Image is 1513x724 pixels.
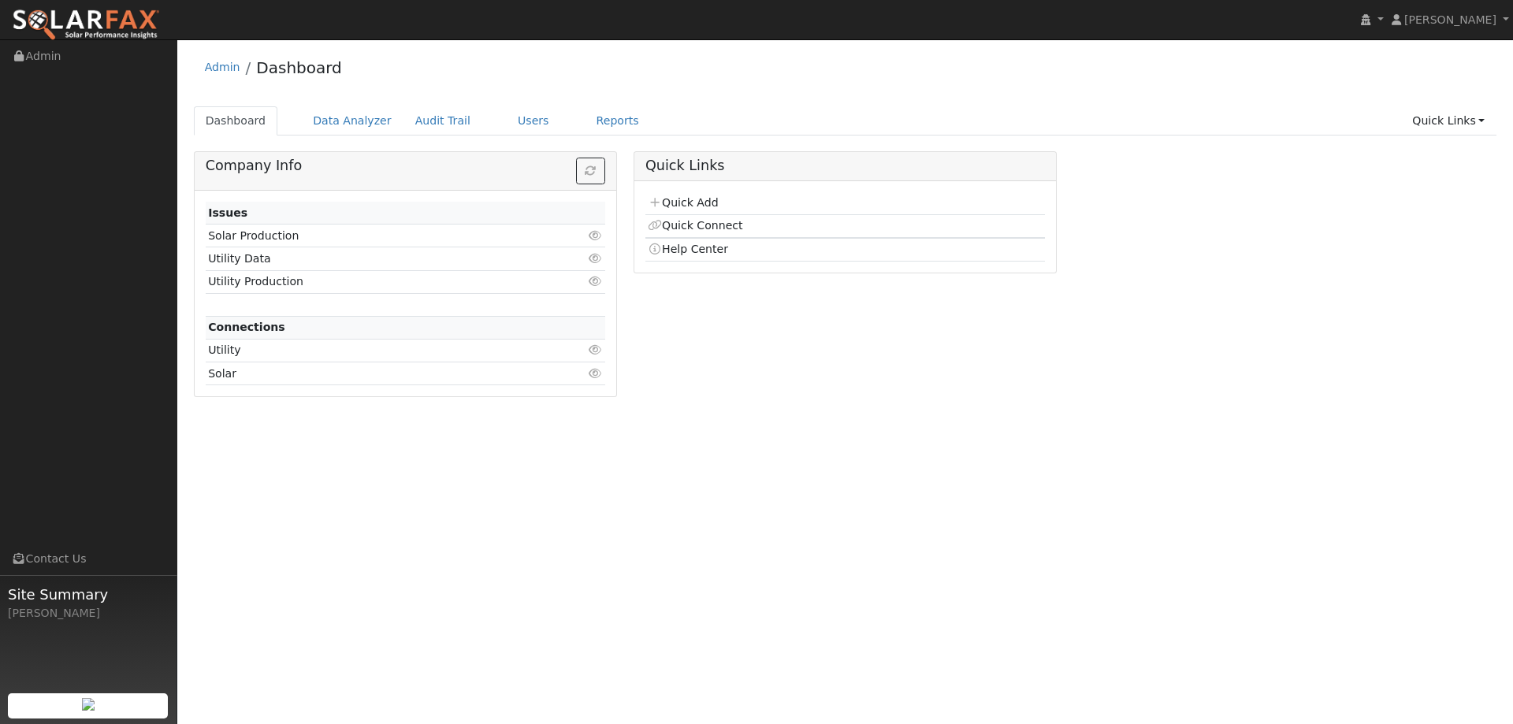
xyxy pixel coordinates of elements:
strong: Issues [208,206,247,219]
a: Dashboard [256,58,342,77]
a: Admin [205,61,240,73]
a: Quick Connect [648,219,742,232]
a: Quick Add [648,196,718,209]
td: Utility Data [206,247,541,270]
i: Click to view [589,230,603,241]
td: Utility [206,339,541,362]
a: Reports [585,106,651,136]
td: Solar [206,362,541,385]
strong: Connections [208,321,285,333]
i: Click to view [589,276,603,287]
h5: Quick Links [645,158,1045,174]
td: Utility Production [206,270,541,293]
i: Click to view [589,344,603,355]
img: SolarFax [12,9,160,42]
a: Help Center [648,243,728,255]
img: retrieve [82,698,95,711]
td: Solar Production [206,225,541,247]
i: Click to view [589,368,603,379]
a: Users [506,106,561,136]
div: [PERSON_NAME] [8,605,169,622]
span: Site Summary [8,584,169,605]
a: Dashboard [194,106,278,136]
a: Audit Trail [403,106,482,136]
span: [PERSON_NAME] [1404,13,1496,26]
a: Data Analyzer [301,106,403,136]
i: Click to view [589,253,603,264]
a: Quick Links [1400,106,1496,136]
h5: Company Info [206,158,605,174]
